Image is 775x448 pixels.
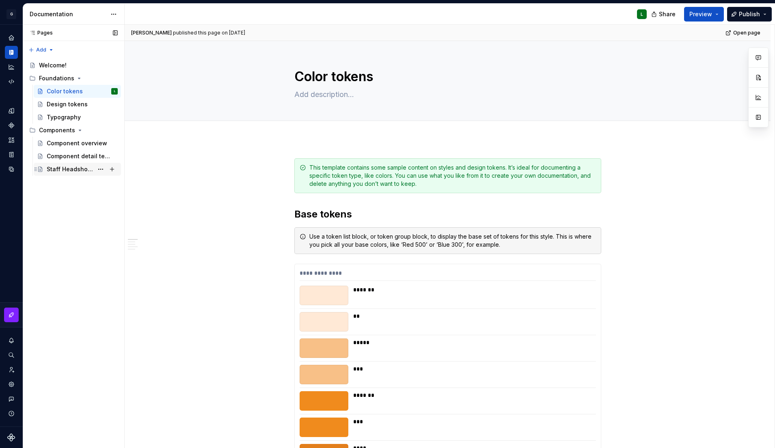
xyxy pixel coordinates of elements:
div: Components [26,124,121,137]
span: Preview [689,10,712,18]
div: Typography [47,113,81,121]
span: Open page [733,30,760,36]
div: Components [39,126,75,134]
a: Invite team [5,363,18,376]
a: Code automation [5,75,18,88]
a: Design tokens [5,104,18,117]
div: Foundations [39,74,74,82]
div: Documentation [30,10,106,18]
a: Components [5,119,18,132]
a: Settings [5,378,18,391]
button: Preview [684,7,724,22]
div: Pages [26,30,53,36]
button: Publish [727,7,772,22]
textarea: Color tokens [293,67,600,86]
a: Analytics [5,60,18,73]
div: Design tokens [47,100,88,108]
a: Component overview [34,137,121,150]
a: Welcome! [26,59,121,72]
button: Contact support [5,392,18,405]
div: Welcome! [39,61,67,69]
div: published this page on [DATE] [173,30,245,36]
span: [PERSON_NAME] [131,30,172,36]
div: This template contains some sample content on styles and design tokens. It’s ideal for documentin... [309,164,596,188]
div: Component overview [47,139,107,147]
button: Search ⌘K [5,349,18,362]
a: Open page [723,27,764,39]
h2: Base tokens [294,208,601,221]
div: G [6,9,16,19]
div: Use a token list block, or token group block, to display the base set of tokens for this style. T... [309,233,596,249]
a: Component detail template [34,150,121,163]
a: Documentation [5,46,18,59]
span: Publish [739,10,760,18]
button: Add [26,44,56,56]
div: Staff Headshot + Bio [47,165,93,173]
a: Staff Headshot + Bio [34,163,121,176]
div: Page tree [26,59,121,176]
div: L [641,11,643,17]
a: Color tokensL [34,85,121,98]
a: Data sources [5,163,18,176]
a: Assets [5,134,18,146]
svg: Supernova Logo [7,433,15,442]
div: Component detail template [47,152,114,160]
span: Add [36,47,46,53]
button: G [2,5,21,23]
a: Home [5,31,18,44]
span: Share [659,10,676,18]
div: Color tokens [47,87,83,95]
a: Typography [34,111,121,124]
div: L [114,87,115,95]
a: Design tokens [34,98,121,111]
button: Share [647,7,681,22]
a: Storybook stories [5,148,18,161]
button: Notifications [5,334,18,347]
div: Foundations [26,72,121,85]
